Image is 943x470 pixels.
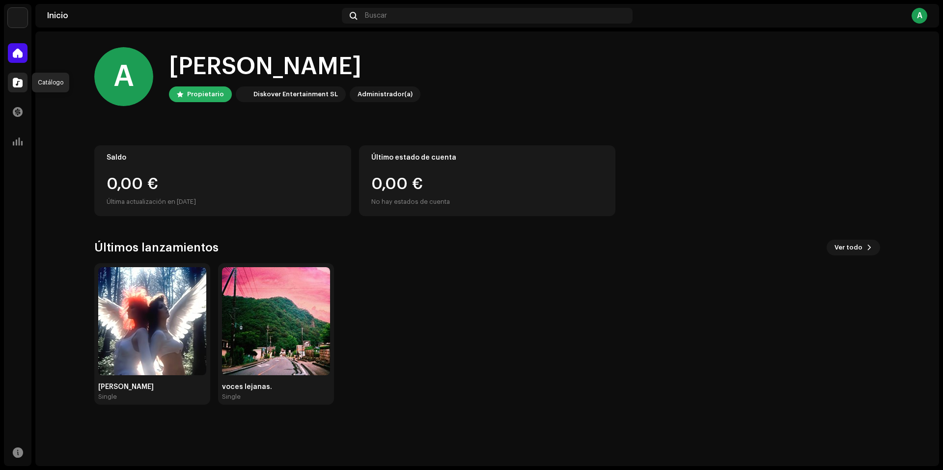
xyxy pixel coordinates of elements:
[98,393,117,401] div: Single
[107,154,339,162] div: Saldo
[47,12,338,20] div: Inicio
[359,145,616,216] re-o-card-value: Último estado de cuenta
[8,8,28,28] img: 297a105e-aa6c-4183-9ff4-27133c00f2e2
[94,145,351,216] re-o-card-value: Saldo
[238,88,250,100] img: 297a105e-aa6c-4183-9ff4-27133c00f2e2
[169,51,420,83] div: [PERSON_NAME]
[222,383,330,391] div: voces lejanas.
[253,88,338,100] div: Diskover Entertainment SL
[365,12,387,20] span: Buscar
[94,240,219,255] h3: Últimos lanzamientos
[222,267,330,375] img: 888b48a9-e99e-4b19-931c-076b67d978cb
[222,393,241,401] div: Single
[834,238,862,257] span: Ver todo
[107,196,339,208] div: Última actualización en [DATE]
[187,88,224,100] div: Propietario
[98,383,206,391] div: [PERSON_NAME]
[371,154,604,162] div: Último estado de cuenta
[94,47,153,106] div: A
[371,196,450,208] div: No hay estados de cuenta
[912,8,927,24] div: A
[98,267,206,375] img: 452995de-f66a-448c-9810-7d24990df551
[827,240,880,255] button: Ver todo
[358,88,413,100] div: Administrador(a)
